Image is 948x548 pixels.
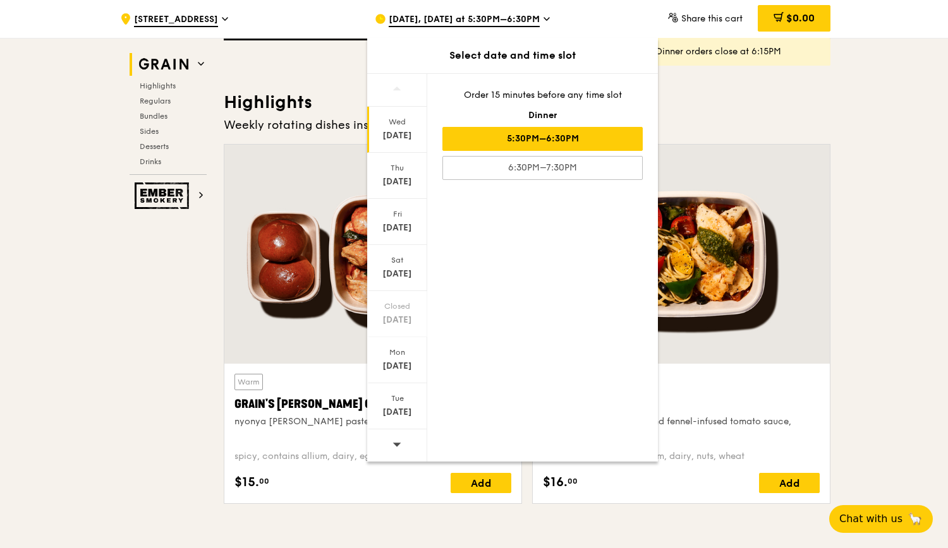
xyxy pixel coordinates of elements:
[234,473,259,492] span: $15.
[135,53,193,76] img: Grain web logo
[369,222,425,234] div: [DATE]
[451,473,511,493] div: Add
[369,163,425,173] div: Thu
[389,13,540,27] span: [DATE], [DATE] at 5:30PM–6:30PM
[224,116,830,134] div: Weekly rotating dishes inspired by flavours from around the world.
[134,13,218,27] span: [STREET_ADDRESS]
[369,301,425,311] div: Closed
[369,255,425,265] div: Sat
[140,157,161,166] span: Drinks
[234,450,511,463] div: spicy, contains allium, dairy, egg, soy, wheat
[369,406,425,419] div: [DATE]
[369,393,425,403] div: Tue
[140,112,167,121] span: Bundles
[140,142,169,151] span: Desserts
[543,415,820,441] div: oven-baked dory, onion and fennel-infused tomato sauce, linguine
[135,182,193,209] img: Ember Smokery web logo
[234,395,511,413] div: Grain's [PERSON_NAME] Chicken Stew (and buns)
[367,48,658,63] div: Select date and time slot
[140,81,176,90] span: Highlights
[369,117,425,127] div: Wed
[369,314,425,326] div: [DATE]
[140,127,159,136] span: Sides
[369,347,425,357] div: Mon
[140,97,171,105] span: Regulars
[369,209,425,219] div: Fri
[442,89,643,102] div: Order 15 minutes before any time slot
[839,511,902,527] span: Chat with us
[442,109,643,122] div: Dinner
[369,129,425,142] div: [DATE]
[224,91,830,114] h3: Highlights
[442,156,643,180] div: 6:30PM–7:30PM
[829,505,933,533] button: Chat with us🦙
[369,176,425,188] div: [DATE]
[259,476,269,486] span: 00
[543,473,568,492] span: $16.
[786,12,815,24] span: $0.00
[442,127,643,151] div: 5:30PM–6:30PM
[656,45,820,58] div: Dinner orders close at 6:15PM
[234,374,263,390] div: Warm
[369,268,425,280] div: [DATE]
[908,511,923,527] span: 🦙
[568,476,578,486] span: 00
[234,415,511,428] div: nyonya [PERSON_NAME] paste, mini bread roll, roasted potato
[681,13,743,24] span: Share this cart
[759,473,820,493] div: Add
[543,450,820,463] div: pescatarian, contains allium, dairy, nuts, wheat
[543,395,820,413] div: Marinara Fish Pasta
[369,360,425,372] div: [DATE]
